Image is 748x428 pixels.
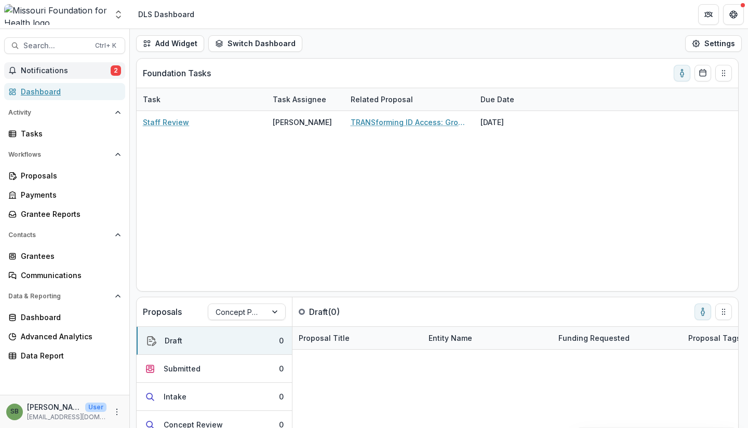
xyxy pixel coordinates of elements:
[4,205,125,223] a: Grantee Reports
[164,363,201,374] div: Submitted
[682,333,747,343] div: Proposal Tags
[698,4,719,25] button: Partners
[136,35,204,52] button: Add Widget
[474,111,552,133] div: [DATE]
[4,167,125,184] a: Proposals
[21,128,117,139] div: Tasks
[309,306,387,318] p: Draft ( 0 )
[4,4,107,25] img: Missouri Foundation for Health logo
[422,333,478,343] div: Entity Name
[21,86,117,97] div: Dashboard
[292,327,422,349] div: Proposal Title
[4,309,125,326] a: Dashboard
[4,104,125,121] button: Open Activity
[21,270,117,281] div: Communications
[137,383,292,411] button: Intake0
[10,408,19,415] div: Samantha Bunk
[85,403,106,412] p: User
[8,109,111,116] span: Activity
[4,267,125,284] a: Communications
[4,347,125,364] a: Data Report
[685,35,742,52] button: Settings
[344,88,474,111] div: Related Proposal
[143,306,182,318] p: Proposals
[208,35,302,52] button: Switch Dashboard
[715,65,732,81] button: Drag
[134,7,198,22] nav: breadcrumb
[422,327,552,349] div: Entity Name
[552,327,682,349] div: Funding Requested
[292,333,356,343] div: Proposal Title
[4,328,125,345] a: Advanced Analytics
[4,37,125,54] button: Search...
[111,4,126,25] button: Open entity switcher
[21,331,117,342] div: Advanced Analytics
[27,402,81,412] p: [PERSON_NAME]
[279,363,284,374] div: 0
[4,146,125,163] button: Open Workflows
[4,125,125,142] a: Tasks
[694,303,711,320] button: toggle-assigned-to-me
[21,350,117,361] div: Data Report
[8,151,111,158] span: Workflows
[21,170,117,181] div: Proposals
[138,9,194,20] div: DLS Dashboard
[474,94,520,105] div: Due Date
[351,117,468,128] a: TRANSforming ID Access: Growing Capacity to Defend & Expand Gender Marker Changes
[279,391,284,402] div: 0
[21,209,117,219] div: Grantee Reports
[111,65,121,76] span: 2
[4,83,125,100] a: Dashboard
[674,65,690,81] button: toggle-assigned-to-me
[723,4,744,25] button: Get Help
[694,65,711,81] button: Calendar
[137,355,292,383] button: Submitted0
[164,391,186,402] div: Intake
[715,303,732,320] button: Drag
[474,88,552,111] div: Due Date
[4,247,125,265] a: Grantees
[344,94,419,105] div: Related Proposal
[4,186,125,203] a: Payments
[21,312,117,323] div: Dashboard
[21,66,111,75] span: Notifications
[93,40,118,51] div: Ctrl + K
[27,412,106,422] p: [EMAIL_ADDRESS][DOMAIN_NAME]
[23,42,89,50] span: Search...
[8,293,111,300] span: Data & Reporting
[4,62,125,79] button: Notifications2
[552,333,636,343] div: Funding Requested
[4,227,125,243] button: Open Contacts
[21,189,117,200] div: Payments
[137,327,292,355] button: Draft0
[21,251,117,261] div: Grantees
[165,335,182,346] div: Draft
[4,288,125,305] button: Open Data & Reporting
[279,335,284,346] div: 0
[111,406,123,418] button: More
[8,231,111,239] span: Contacts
